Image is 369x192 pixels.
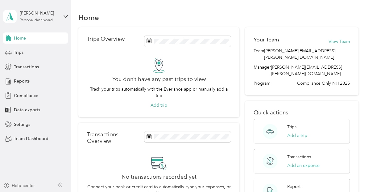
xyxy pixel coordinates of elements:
span: Transactions [14,64,39,70]
span: Trips [14,49,23,56]
span: Manager [254,64,271,77]
div: [PERSON_NAME] [20,10,58,16]
span: Team Dashboard [14,135,48,142]
p: Trips [287,124,296,130]
button: View Team [329,38,350,45]
span: Home [14,35,26,41]
span: Compliance [14,92,38,99]
p: Reports [287,183,302,190]
h2: You don’t have any past trips to view [112,76,206,83]
button: Add an expense [287,162,320,169]
span: [PERSON_NAME][EMAIL_ADDRESS][PERSON_NAME][DOMAIN_NAME] [271,65,342,76]
button: Add a trip [287,132,307,139]
div: Personal dashboard [20,19,53,22]
p: Quick actions [254,109,350,116]
span: Program [254,80,270,87]
p: Trips Overview [87,36,125,42]
h2: Your Team [254,36,279,44]
span: Compliance Only NH 2025 [297,80,350,87]
span: Reports [14,78,30,84]
span: [PERSON_NAME][EMAIL_ADDRESS][PERSON_NAME][DOMAIN_NAME] [264,48,350,61]
p: Transactions [287,154,311,160]
h2: No transactions recorded yet [122,174,197,180]
iframe: Everlance-gr Chat Button Frame [334,157,369,192]
p: Track your trips automatically with the Everlance app or manually add a trip [87,86,231,99]
h1: Home [78,14,99,21]
button: Help center [3,182,35,189]
p: Transactions Overview [87,131,141,144]
button: Add trip [151,102,167,109]
span: Settings [14,121,30,128]
span: Data exports [14,107,40,113]
span: Team [254,48,264,61]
